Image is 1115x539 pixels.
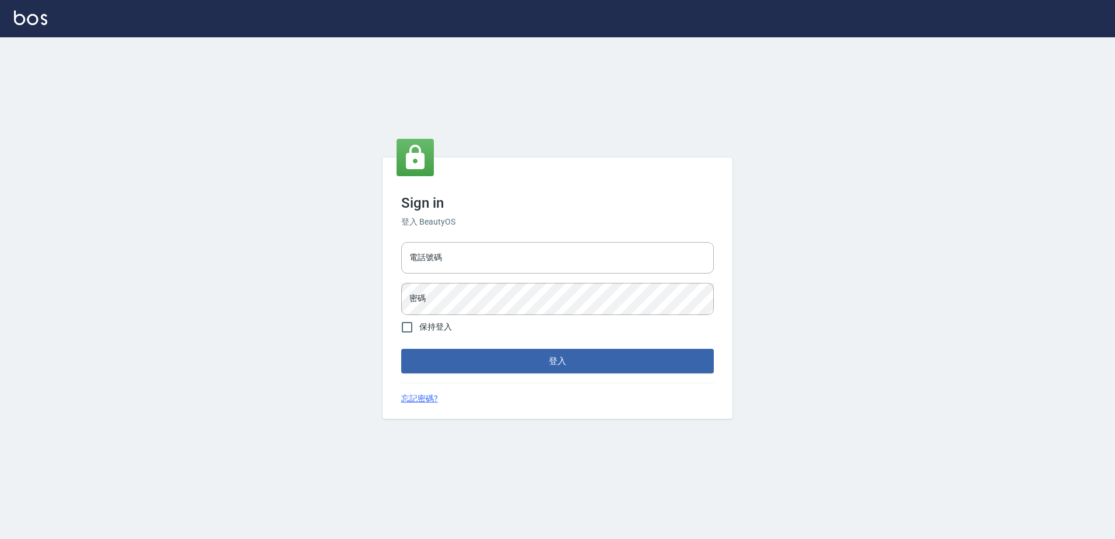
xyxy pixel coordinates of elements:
button: 登入 [401,349,714,373]
h6: 登入 BeautyOS [401,216,714,228]
img: Logo [14,10,47,25]
h3: Sign in [401,195,714,211]
a: 忘記密碼? [401,393,438,405]
span: 保持登入 [419,321,452,333]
